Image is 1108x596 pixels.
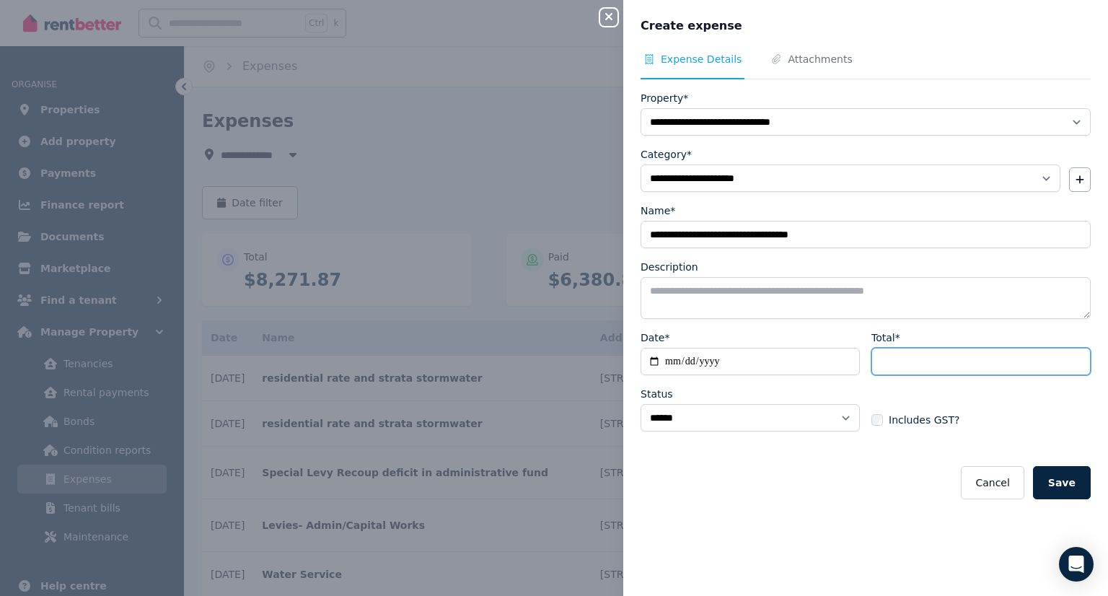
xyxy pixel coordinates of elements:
label: Status [641,387,673,401]
label: Date* [641,330,669,345]
span: Create expense [641,17,742,35]
div: Open Intercom Messenger [1059,547,1094,582]
nav: Tabs [641,52,1091,79]
button: Cancel [961,466,1024,499]
label: Property* [641,91,688,105]
span: Expense Details [661,52,742,66]
span: Includes GST? [889,413,959,427]
label: Description [641,260,698,274]
label: Total* [871,330,900,345]
label: Category* [641,147,692,162]
span: Attachments [788,52,852,66]
button: Save [1033,466,1091,499]
label: Name* [641,203,675,218]
input: Includes GST? [871,414,883,426]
